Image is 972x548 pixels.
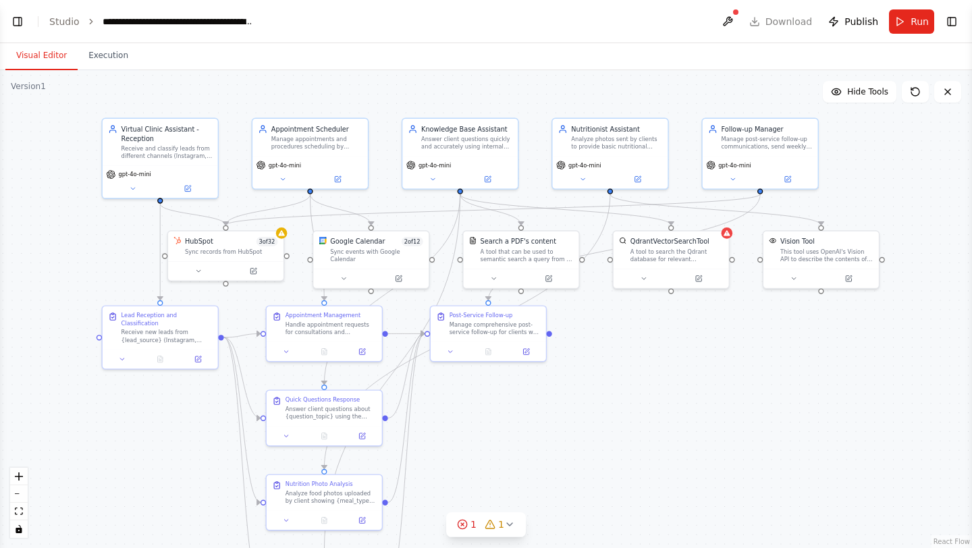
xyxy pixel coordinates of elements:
[122,124,213,143] div: Virtual Clinic Assistant - Reception
[286,321,377,336] div: Handle appointment requests for consultations and procedures. Check doctor availability, suggest ...
[182,354,214,365] button: Open in side panel
[721,136,812,150] div: Manage post-service follow-up communications, send weekly check-ins, track client satisfaction, a...
[911,15,929,28] span: Run
[286,312,361,319] div: Appointment Management
[611,173,664,185] button: Open in side panel
[388,329,425,422] g: Edge from f9725e63-a96a-4265-ad5e-191d4438a6b1 to c67c3f6e-4515-4396-aa6c-a2b50176829b
[49,15,254,28] nav: breadcrumb
[346,515,378,526] button: Open in side panel
[319,237,327,244] img: Google Calendar
[847,86,888,97] span: Hide Tools
[265,305,383,362] div: Appointment ManagementHandle appointment requests for consultations and procedures. Check doctor ...
[306,194,376,225] g: Edge from 9edeb353-f340-483e-8a24-f3cb2fd97744 to 78bad792-d4b6-4033-b565-bea078062923
[388,329,425,507] g: Edge from 1b7de5d8-b976-480e-b776-c7bc41dcf350 to c67c3f6e-4515-4396-aa6c-a2b50176829b
[101,305,219,369] div: Lead Reception and ClassificationReceive new leads from {lead_source} (Instagram, WhatsApp, or ph...
[10,503,28,520] button: fit view
[721,124,812,134] div: Follow-up Manager
[605,194,826,225] g: Edge from d10a1b45-61d7-4d5d-81cd-7388d26538e4 to 515e7a8c-b5b3-4807-b104-2b58398c38b6
[304,431,344,442] button: No output available
[468,346,508,358] button: No output available
[823,9,884,34] button: Publish
[10,485,28,503] button: zoom out
[122,145,213,160] div: Receive and classify leads from different channels (Instagram, WhatsApp, phone), directing each c...
[8,12,27,31] button: Show left sidebar
[469,237,477,244] img: PDFSearchTool
[122,312,213,327] div: Lead Reception and Classification
[568,161,601,169] span: gpt-4o-mini
[889,9,934,34] button: Run
[481,237,557,246] div: Search a PDF's content
[224,329,261,341] g: Edge from d5b2d13b-4e88-4eab-b88b-b96a1c855a03 to a8258505-bda5-4e5c-a359-38cd4e252994
[456,194,676,225] g: Edge from afd1827a-60b6-42f9-890e-d956edfe90af to 7b47d3e8-caed-47fb-ad3b-a525a4457747
[571,136,662,150] div: Analyze photos sent by clients to provide basic nutritional guidance, meal assessment, and dietar...
[330,237,385,246] div: Google Calendar
[319,194,464,385] g: Edge from afd1827a-60b6-42f9-890e-d956edfe90af to f9725e63-a96a-4265-ad5e-191d4438a6b1
[718,161,751,169] span: gpt-4o-mini
[256,237,277,246] span: Number of enabled actions
[612,230,730,289] div: QdrantVectorSearchToolQdrantVectorSearchToolA tool to search the Qdrant database for relevant inf...
[330,248,423,263] div: Sync events with Google Calendar
[155,204,165,300] g: Edge from 788c5bc7-f5a0-4555-a1a0-6987a248d850 to d5b2d13b-4e88-4eab-b88b-b96a1c855a03
[286,396,360,404] div: Quick Questions Response
[402,118,519,190] div: Knowledge Base AssistantAnswer client questions quickly and accurately using internal PDFs, clini...
[462,230,580,289] div: PDFSearchToolSearch a PDF's contentA tool that can be used to semantic search a query from a PDF'...
[780,237,815,246] div: Vision Tool
[173,237,181,244] img: HubSpot
[372,273,425,284] button: Open in side panel
[446,512,526,537] button: 11
[10,468,28,485] button: zoom in
[224,333,261,507] g: Edge from d5b2d13b-4e88-4eab-b88b-b96a1c855a03 to 1b7de5d8-b976-480e-b776-c7bc41dcf350
[49,16,80,27] a: Studio
[252,118,369,190] div: Appointment SchedulerManage appointments and procedures scheduling by checking availability, book...
[101,118,219,199] div: Virtual Clinic Assistant - ReceptionReceive and classify leads from different channels (Instagram...
[844,15,878,28] span: Publish
[942,12,961,31] button: Show right sidebar
[430,305,547,362] div: Post-Service Follow-upManage comprehensive post-service follow-up for clients who completed {serv...
[286,406,377,420] div: Answer client questions about {question_topic} using the clinic's knowledge base, internal PDFs, ...
[311,173,364,185] button: Open in side panel
[10,520,28,538] button: toggle interactivity
[672,273,725,284] button: Open in side panel
[822,273,875,284] button: Open in side panel
[934,538,970,545] a: React Flow attribution
[227,265,279,277] button: Open in side panel
[388,329,425,338] g: Edge from a8258505-bda5-4e5c-a359-38cd4e252994 to c67c3f6e-4515-4396-aa6c-a2b50176829b
[319,194,614,469] g: Edge from d10a1b45-61d7-4d5d-81cd-7388d26538e4 to 1b7de5d8-b976-480e-b776-c7bc41dcf350
[185,248,277,256] div: Sync records from HubSpot
[78,42,139,70] button: Execution
[221,194,315,225] g: Edge from 9edeb353-f340-483e-8a24-f3cb2fd97744 to 2f49bbbf-4733-40a5-8d63-02925346a38a
[346,346,378,358] button: Open in side panel
[470,518,477,531] span: 1
[481,248,573,263] div: A tool that can be used to semantic search a query from a PDF's content.
[271,136,362,150] div: Manage appointments and procedures scheduling by checking availability, booking consultations and...
[269,161,301,169] span: gpt-4o-mini
[286,481,353,488] div: Nutrition Photo Analysis
[421,136,512,150] div: Answer client questions quickly and accurately using internal PDFs, clinic protocols, and knowled...
[304,346,344,358] button: No output available
[498,518,504,531] span: 1
[630,237,709,246] div: QdrantVectorSearchTool
[304,515,344,526] button: No output available
[313,230,430,289] div: Google CalendarGoogle Calendar2of12Sync events with Google Calendar
[551,118,669,190] div: Nutritionist AssistantAnalyze photos sent by clients to provide basic nutritional guidance, meal ...
[421,124,512,134] div: Knowledge Base Assistant
[769,237,776,244] img: VisionTool
[780,248,873,263] div: This tool uses OpenAI's Vision API to describe the contents of an image.
[286,490,377,505] div: Analyze food photos uploaded by client showing {meal_type} to provide basic nutritional assessmen...
[483,194,765,300] g: Edge from 74d2a6cf-e0c8-4900-8cdf-57485898f7f4 to c67c3f6e-4515-4396-aa6c-a2b50176829b
[461,173,514,185] button: Open in side panel
[450,312,513,319] div: Post-Service Follow-up
[161,183,214,194] button: Open in side panel
[346,431,378,442] button: Open in side panel
[221,194,765,225] g: Edge from 74d2a6cf-e0c8-4900-8cdf-57485898f7f4 to 2f49bbbf-4733-40a5-8d63-02925346a38a
[630,248,723,263] div: A tool to search the Qdrant database for relevant information on internal documents.
[402,237,423,246] span: Number of enabled actions
[456,194,526,225] g: Edge from afd1827a-60b6-42f9-890e-d956edfe90af to 753d0368-597b-46fe-96bf-5da668e05997
[265,474,383,530] div: Nutrition Photo AnalysisAnalyze food photos uploaded by client showing {meal_type} to provide bas...
[619,237,626,244] img: QdrantVectorSearchTool
[306,194,329,300] g: Edge from 9edeb353-f340-483e-8a24-f3cb2fd97744 to a8258505-bda5-4e5c-a359-38cd4e252994
[5,42,78,70] button: Visual Editor
[11,81,46,92] div: Version 1
[450,321,541,336] div: Manage comprehensive post-service follow-up for clients who completed {service_type}. Send weekly...
[271,124,362,134] div: Appointment Scheduler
